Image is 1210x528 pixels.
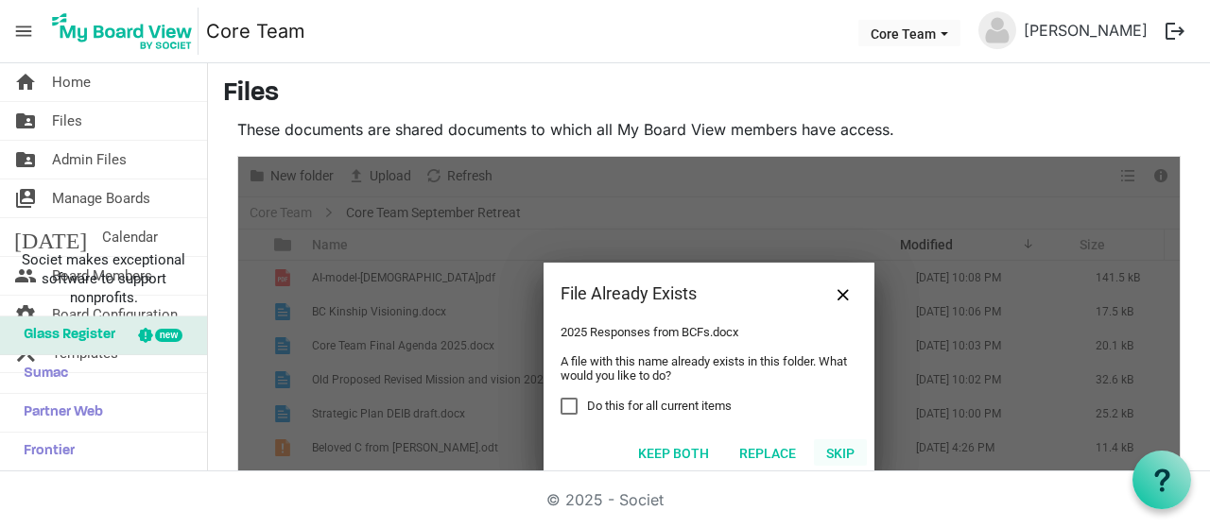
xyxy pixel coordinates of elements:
[9,250,199,307] span: Societ makes exceptional software to support nonprofits.
[52,141,127,179] span: Admin Files
[814,439,867,466] button: Skip
[46,8,199,55] img: My Board View Logo
[727,439,808,466] button: Replace
[6,13,42,49] span: menu
[14,394,103,432] span: Partner Web
[206,12,305,50] a: Core Team
[14,355,68,393] span: Sumac
[14,141,37,179] span: folder_shared
[1155,11,1195,51] button: logout
[46,8,206,55] a: My Board View Logo
[858,20,960,46] button: Core Team dropdownbutton
[561,339,857,398] div: A file with this name already exists in this folder. What would you like to do?
[14,63,37,101] span: home
[1016,11,1155,49] a: [PERSON_NAME]
[52,102,82,140] span: Files
[237,118,1181,141] p: These documents are shared documents to which all My Board View members have access.
[52,63,91,101] span: Home
[829,280,857,308] button: Close
[587,398,732,415] span: Do this for all current items
[52,179,150,217] span: Manage Boards
[14,218,87,256] span: [DATE]
[223,78,1195,111] h3: Files
[14,179,37,217] span: switch_account
[546,490,664,509] a: © 2025 - Societ
[14,316,115,354] span: Glass Register
[626,439,721,466] button: Keep both
[14,433,75,470] span: Frontier
[14,102,37,140] span: folder_shared
[155,329,182,342] div: new
[544,325,874,432] div: 2025 Responses from BCFs.docx
[561,280,798,308] div: File Already Exists
[978,11,1016,49] img: no-profile-picture.svg
[102,218,158,256] span: Calendar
